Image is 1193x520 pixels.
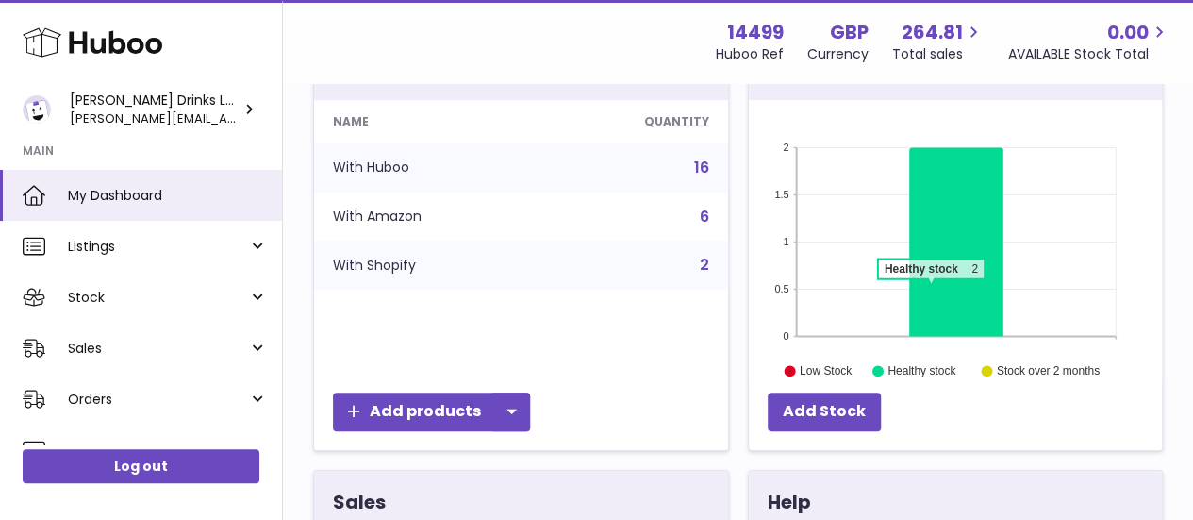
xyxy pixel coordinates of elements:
div: Huboo Ref [716,45,784,63]
span: [PERSON_NAME][EMAIL_ADDRESS][DOMAIN_NAME] [70,109,382,127]
a: 16 [694,157,709,178]
strong: GBP [830,20,869,45]
div: [PERSON_NAME] Drinks LTD (t/a Zooz) [70,92,240,127]
text: 0 [783,330,788,342]
text: 2 [783,142,788,153]
td: With Huboo [314,143,542,193]
span: My Dashboard [68,187,268,205]
td: With Amazon [314,193,542,242]
text: Low Stock [799,364,852,377]
a: 2 [700,254,709,276]
tspan: Healthy stock [884,262,957,276]
a: Log out [23,449,259,483]
a: 264.81 Total sales [892,20,985,63]
span: 264.81 [902,20,963,45]
span: AVAILABLE Stock Total [1008,45,1170,63]
td: With Shopify [314,241,542,290]
text: 1 [783,236,788,247]
span: Stock [68,289,248,307]
text: Healthy stock [887,364,956,377]
a: Add products [333,393,530,431]
text: Stock over 2 months [996,364,1099,377]
th: Quantity [542,100,728,143]
div: Currency [807,45,869,63]
text: 0.5 [774,283,788,294]
span: Usage [68,442,268,460]
a: Add Stock [768,393,881,431]
a: 6 [700,206,709,227]
span: Total sales [892,45,985,63]
span: Orders [68,391,248,409]
a: 0.00 AVAILABLE Stock Total [1008,20,1170,63]
th: Name [314,100,542,143]
span: Sales [68,340,248,358]
img: daniel@zoosdrinks.com [23,95,51,124]
h3: Sales [333,490,386,515]
h3: Help [768,490,811,515]
span: Listings [68,238,248,256]
strong: 14499 [727,20,784,45]
span: 0.00 [1107,20,1149,45]
tspan: 2 [971,262,978,276]
text: 1.5 [774,189,788,200]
